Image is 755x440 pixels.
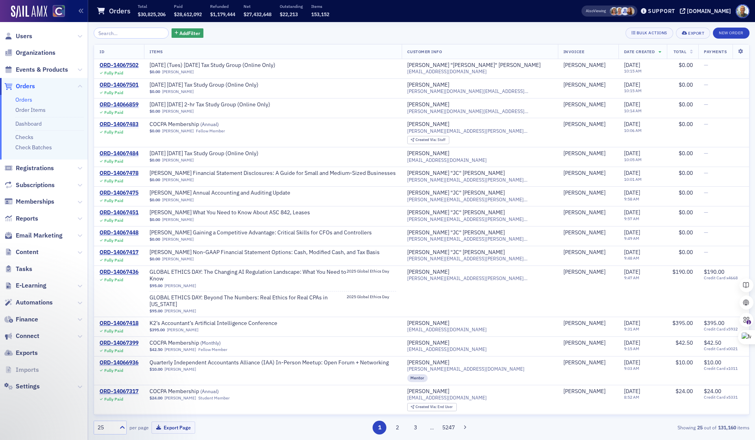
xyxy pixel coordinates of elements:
a: Content [4,248,39,256]
span: Imports [16,366,39,374]
span: Finance [16,315,38,324]
span: Reports [16,214,38,223]
span: Email Marketing [16,231,63,240]
a: View Homepage [47,5,65,19]
span: Automations [16,298,53,307]
span: Exports [16,349,38,357]
a: Dashboard [15,120,42,127]
a: Subscriptions [4,181,55,189]
span: Users [16,32,32,41]
a: Automations [4,298,53,307]
span: E-Learning [16,281,46,290]
span: Connect [16,332,39,340]
a: Users [4,32,32,41]
a: Connect [4,332,39,340]
a: Events & Products [4,65,68,74]
a: Order Items [15,106,46,113]
span: Subscriptions [16,181,55,189]
span: Tasks [16,265,32,273]
iframe: Intercom notifications message [6,381,163,436]
a: E-Learning [4,281,46,290]
a: Organizations [4,48,55,57]
span: Organizations [16,48,55,57]
span: Memberships [16,197,54,206]
span: Registrations [16,164,54,173]
a: Finance [4,315,38,324]
img: SailAMX [11,6,47,18]
img: SailAMX [53,5,65,17]
a: Check Batches [15,144,52,151]
span: Orders [16,82,35,91]
a: Reports [4,214,38,223]
a: Exports [4,349,38,357]
span: Events & Products [16,65,68,74]
a: Tasks [4,265,32,273]
a: Memberships [4,197,54,206]
a: Checks [15,134,33,141]
a: Orders [15,96,32,103]
a: Settings [4,382,40,391]
a: Registrations [4,164,54,173]
a: Orders [4,82,35,91]
a: Imports [4,366,39,374]
span: Content [16,248,39,256]
a: Email Marketing [4,231,63,240]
